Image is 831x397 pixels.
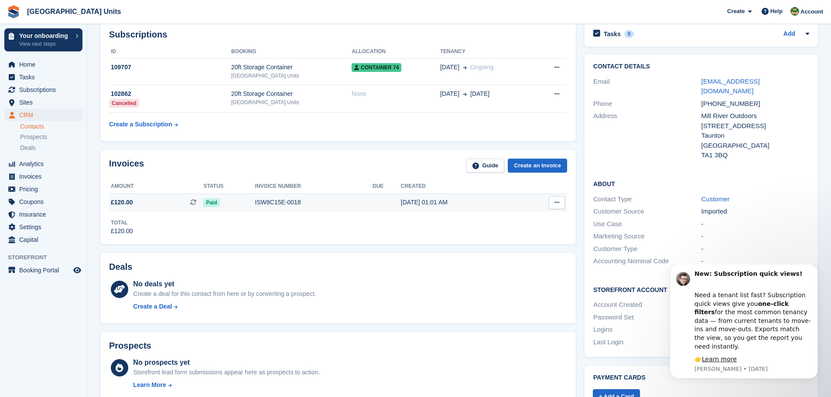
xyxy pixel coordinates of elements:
a: menu [4,264,82,276]
div: Create a deal for this contact from here or by converting a prospect. [133,289,316,299]
a: menu [4,170,82,183]
a: Create a Deal [133,302,316,311]
th: Due [373,180,401,193]
div: 102862 [109,89,231,98]
div: Accounting Nominal Code [593,256,701,266]
span: Prospects [20,133,47,141]
h2: About [593,179,809,188]
th: ID [109,45,231,59]
a: Add [783,29,795,39]
span: Paid [203,198,219,207]
a: menu [4,71,82,83]
span: Capital [19,234,72,246]
span: Analytics [19,158,72,170]
div: Email [593,77,701,96]
span: Container 74 [352,63,401,72]
span: [DATE] [470,89,489,98]
div: Storefront lead form submissions appear here as prospects to action. [133,368,320,377]
div: Message content [38,5,155,99]
div: Total [111,219,133,227]
div: Password Set [593,312,701,322]
div: 0 [624,30,634,38]
div: 👉 [38,91,155,99]
h2: Contact Details [593,63,809,70]
img: stora-icon-8386f47178a22dfd0bd8f6a31ec36ba5ce8667c1dd55bd0f319d3a0aa187defe.svg [7,5,20,18]
a: Learn more [45,91,80,98]
h2: Payment cards [593,374,809,381]
a: menu [4,109,82,121]
div: ISW8C15E-0018 [255,198,373,207]
a: menu [4,234,82,246]
h2: Invoices [109,159,144,173]
div: £120.00 [111,227,133,236]
div: - [701,219,809,229]
span: £120.00 [111,198,133,207]
div: - [701,231,809,241]
a: Create a Subscription [109,116,178,132]
p: Your onboarding [19,33,71,39]
iframe: Intercom notifications message [657,265,831,384]
span: Pricing [19,183,72,195]
span: Help [770,7,783,16]
div: Account Created [593,300,701,310]
div: 109707 [109,63,231,72]
img: Ursula Johns [790,7,799,16]
span: Ongoing [470,64,493,71]
a: Preview store [72,265,82,275]
span: Tasks [19,71,72,83]
div: - [701,256,809,266]
th: Allocation [352,45,440,59]
div: Use Case [593,219,701,229]
div: Customer Source [593,207,701,217]
a: Create an Invoice [508,159,567,173]
a: menu [4,208,82,221]
div: Mill River Outdoors [701,111,809,121]
div: Customer Type [593,244,701,254]
div: Create a Subscription [109,120,172,129]
span: Invoices [19,170,72,183]
span: Create [727,7,745,16]
span: Home [19,58,72,71]
div: Marketing Source [593,231,701,241]
span: Subscriptions [19,84,72,96]
div: Cancelled [109,99,139,108]
a: Your onboarding View next steps [4,28,82,51]
div: No prospects yet [133,357,320,368]
th: Booking [231,45,352,59]
h2: Deals [109,262,132,272]
div: 20ft Storage Container [231,63,352,72]
div: No deals yet [133,279,316,289]
span: Coupons [19,196,72,208]
span: Settings [19,221,72,233]
h2: Tasks [604,30,621,38]
p: Message from Steven, sent 1w ago [38,101,155,109]
div: Last Login [593,337,701,347]
th: Created [401,180,520,193]
div: [GEOGRAPHIC_DATA] Units [231,98,352,106]
span: Deals [20,144,36,152]
a: menu [4,196,82,208]
a: Contacts [20,122,82,131]
a: menu [4,58,82,71]
span: [DATE] [440,63,459,72]
a: menu [4,221,82,233]
a: [GEOGRAPHIC_DATA] Units [24,4,124,19]
a: Learn More [133,380,320,390]
div: - [701,244,809,254]
a: Prospects [20,132,82,142]
span: [DATE] [440,89,459,98]
div: 20ft Storage Container [231,89,352,98]
div: Imported [701,207,809,217]
a: Deals [20,143,82,153]
div: Learn More [133,380,166,390]
div: Taunton [701,131,809,141]
div: [STREET_ADDRESS] [701,121,809,131]
div: [DATE] 01:01 AM [401,198,520,207]
div: [GEOGRAPHIC_DATA] Units [231,72,352,80]
div: TA1 3BQ [701,150,809,160]
p: View next steps [19,40,71,48]
span: Sites [19,96,72,109]
h2: Subscriptions [109,30,567,40]
a: menu [4,84,82,96]
div: Contact Type [593,194,701,204]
